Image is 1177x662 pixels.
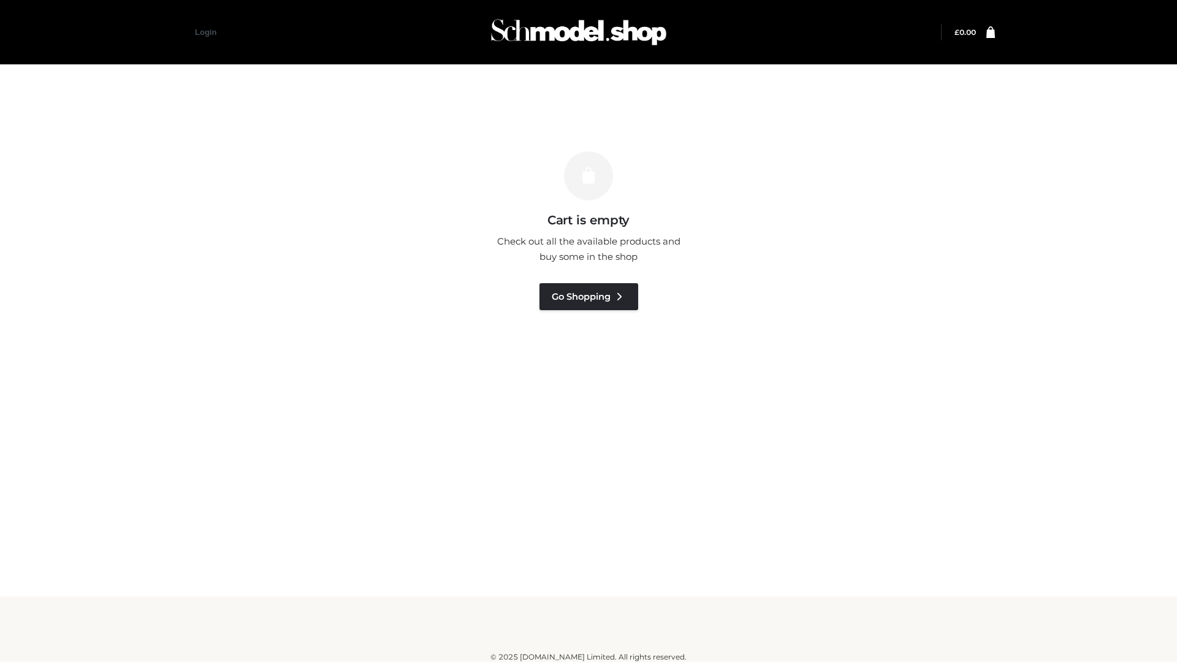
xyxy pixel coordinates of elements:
[487,8,671,56] img: Schmodel Admin 964
[954,28,959,37] span: £
[195,28,216,37] a: Login
[539,283,638,310] a: Go Shopping
[490,234,687,265] p: Check out all the available products and buy some in the shop
[954,28,976,37] a: £0.00
[954,28,976,37] bdi: 0.00
[210,213,967,227] h3: Cart is empty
